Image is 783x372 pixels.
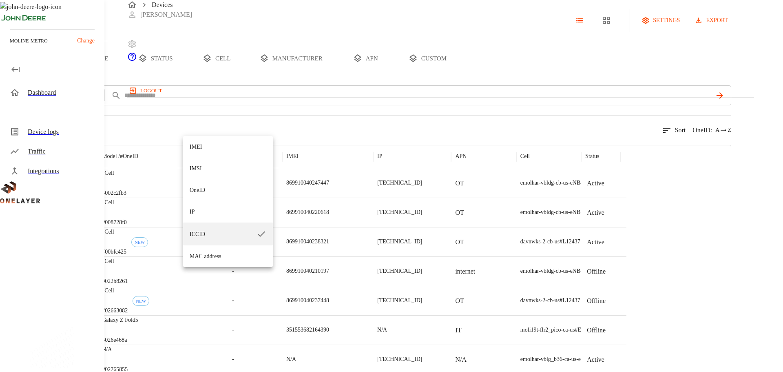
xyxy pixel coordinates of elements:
[183,245,273,267] li: MAC address
[183,136,273,158] li: IMEI
[183,201,273,223] li: IP
[183,179,273,201] li: OneID
[183,223,273,245] li: ICCID
[183,158,273,179] li: IMSI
